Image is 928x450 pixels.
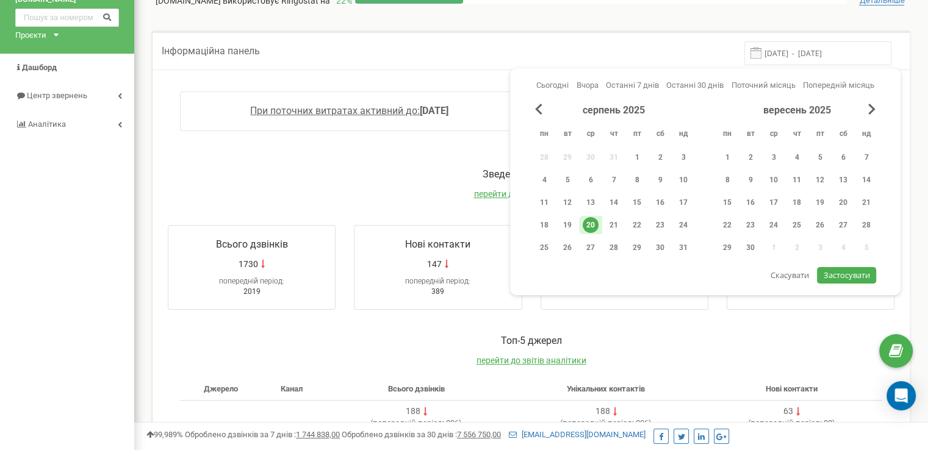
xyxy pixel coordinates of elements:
[743,217,758,233] div: 23
[457,430,501,439] u: 7 556 750,00
[281,384,303,393] span: Канал
[606,195,622,210] div: 14
[817,267,876,284] button: Застосувати
[832,216,855,234] div: сб 27 вер 2025 р.
[509,430,646,439] a: [EMAIL_ADDRESS][DOMAIN_NAME]
[743,240,758,255] div: 30
[204,384,238,393] span: Джерело
[559,217,575,233] div: 19
[750,418,822,427] span: попередній період:
[718,126,736,144] abbr: понеділок
[764,267,815,284] button: Скасувати
[239,258,258,270] span: 1730
[477,355,586,365] a: перейти до звітів аналітики
[762,193,785,212] div: ср 17 вер 2025 р.
[762,171,785,189] div: ср 10 вер 2025 р.
[625,193,649,212] div: пт 15 серп 2025 р.
[762,148,785,166] div: ср 3 вер 2025 р.
[719,240,735,255] div: 29
[812,195,828,210] div: 19
[567,384,645,393] span: Унікальних контактів
[789,217,805,233] div: 25
[649,148,672,166] div: сб 2 серп 2025 р.
[789,149,805,165] div: 4
[579,171,602,189] div: ср 6 серп 2025 р.
[652,240,668,255] div: 30
[785,216,808,234] div: чт 25 вер 2025 р.
[606,80,659,90] span: Останні 7 днів
[812,172,828,188] div: 12
[162,45,260,57] span: Інформаційна панель
[785,193,808,212] div: чт 18 вер 2025 р.
[536,172,552,188] div: 4
[672,216,695,234] div: нд 24 серп 2025 р.
[716,171,739,189] div: пн 8 вер 2025 р.
[15,9,119,27] input: Пошук за номером
[427,258,442,270] span: 147
[649,216,672,234] div: сб 23 серп 2025 р.
[672,171,695,189] div: нд 10 серп 2025 р.
[370,418,462,427] span: ( 206 )
[652,172,668,188] div: 9
[732,80,796,90] span: Поточний місяць
[536,195,552,210] div: 11
[533,171,556,189] div: пн 4 серп 2025 р.
[716,193,739,212] div: пн 15 вер 2025 р.
[651,126,669,144] abbr: субота
[649,238,672,257] div: сб 30 серп 2025 р.
[605,126,623,144] abbr: четвер
[748,418,835,427] span: ( 92 )
[743,149,758,165] div: 2
[719,149,735,165] div: 1
[716,148,739,166] div: пн 1 вер 2025 р.
[857,126,876,144] abbr: неділя
[250,105,448,116] a: При поточних витратах активний до:[DATE]
[764,126,783,144] abbr: середа
[739,216,762,234] div: вт 23 вер 2025 р.
[342,430,501,439] span: Оброблено дзвінків за 30 днів :
[855,148,878,166] div: нд 7 вер 2025 р.
[405,277,470,285] span: попередній період:
[629,149,645,165] div: 1
[649,171,672,189] div: сб 9 серп 2025 р.
[812,217,828,233] div: 26
[808,193,832,212] div: пт 19 вер 2025 р.
[558,126,577,144] abbr: вівторок
[766,172,782,188] div: 10
[672,238,695,257] div: нд 31 серп 2025 р.
[474,189,589,199] span: перейти до журналу дзвінків
[824,270,870,280] span: Застосувати
[783,405,793,418] div: 63
[406,405,420,418] div: 188
[388,384,445,393] span: Всього дзвінків
[536,240,552,255] div: 25
[602,216,625,234] div: чт 21 серп 2025 р.
[583,172,599,188] div: 6
[28,120,66,129] span: Аналiтика
[675,172,691,188] div: 10
[581,126,600,144] abbr: середа
[556,216,579,234] div: вт 19 серп 2025 р.
[219,277,284,285] span: попередній період:
[483,168,580,180] span: Зведені дані дзвінків
[739,238,762,257] div: вт 30 вер 2025 р.
[556,193,579,212] div: вт 12 серп 2025 р.
[533,238,556,257] div: пн 25 серп 2025 р.
[579,193,602,212] div: ср 13 серп 2025 р.
[533,216,556,234] div: пн 18 серп 2025 р.
[243,287,261,296] span: 2019
[629,195,645,210] div: 15
[559,172,575,188] div: 5
[629,217,645,233] div: 22
[672,193,695,212] div: нд 17 серп 2025 р.
[559,195,575,210] div: 12
[887,381,916,410] div: Open Intercom Messenger
[739,193,762,212] div: вт 16 вер 2025 р.
[602,171,625,189] div: чт 7 серп 2025 р.
[777,287,844,296] span: 1хвилина 16секунд
[533,104,695,118] div: серпень 2025
[855,193,878,212] div: нд 21 вер 2025 р.
[766,384,818,393] span: Нові контакти
[719,172,735,188] div: 8
[583,195,599,210] div: 13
